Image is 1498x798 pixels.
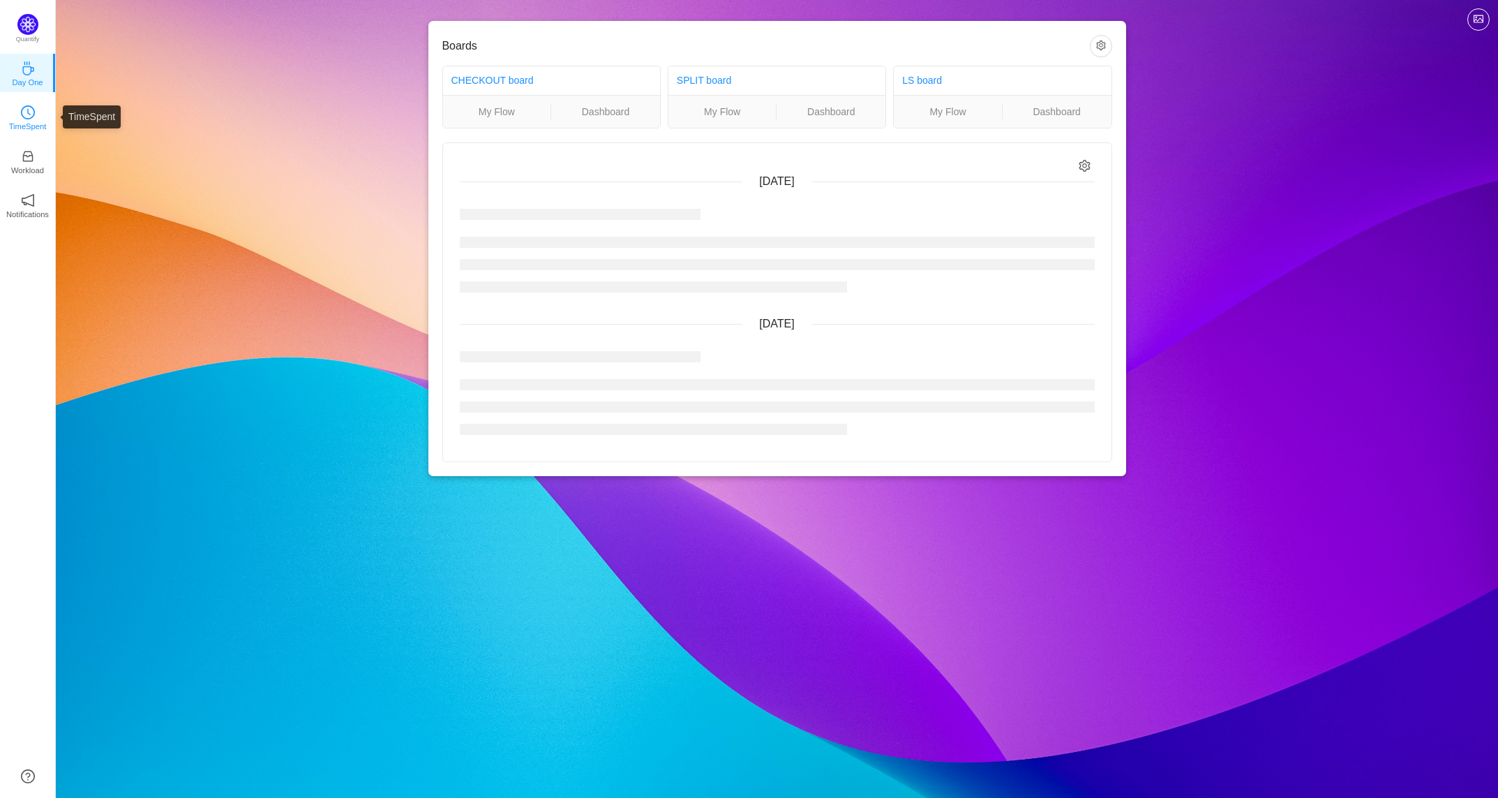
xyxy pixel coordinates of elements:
[451,75,534,86] a: CHECKOUT board
[677,75,731,86] a: SPLIT board
[1090,35,1112,57] button: icon: setting
[668,104,777,119] a: My Flow
[11,164,44,177] p: Workload
[894,104,1002,119] a: My Flow
[21,105,35,119] i: icon: clock-circle
[902,75,942,86] a: LS board
[6,208,49,221] p: Notifications
[21,61,35,75] i: icon: coffee
[21,154,35,168] a: icon: inboxWorkload
[21,110,35,124] a: icon: clock-circleTimeSpent
[17,14,38,35] img: Quantify
[12,76,43,89] p: Day One
[777,104,885,119] a: Dashboard
[9,120,47,133] p: TimeSpent
[442,39,1090,53] h3: Boards
[759,175,794,187] span: [DATE]
[1079,160,1091,172] i: icon: setting
[21,66,35,80] a: icon: coffeeDay One
[1467,8,1490,31] button: icon: picture
[16,35,40,45] p: Quantify
[21,198,35,212] a: icon: notificationNotifications
[551,104,660,119] a: Dashboard
[21,769,35,783] a: icon: question-circle
[443,104,551,119] a: My Flow
[1003,104,1111,119] a: Dashboard
[759,318,794,330] span: [DATE]
[21,149,35,163] i: icon: inbox
[21,193,35,207] i: icon: notification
